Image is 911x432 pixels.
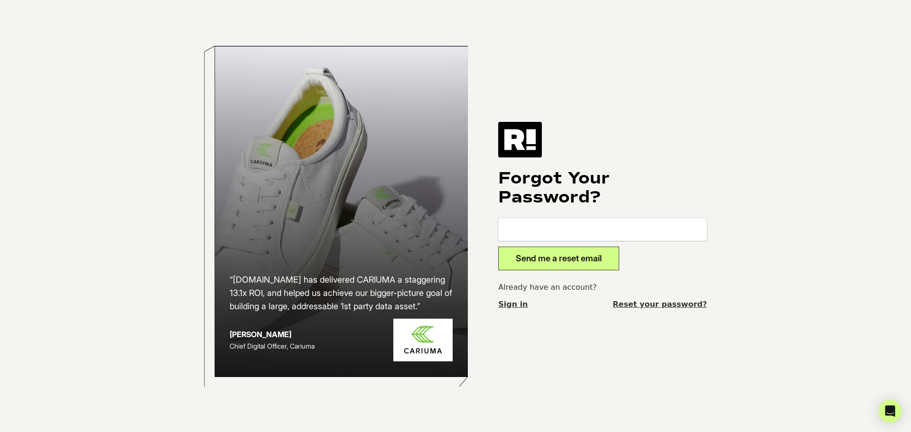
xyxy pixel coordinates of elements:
h2: “[DOMAIN_NAME] has delivered CARIUMA a staggering 13.1x ROI, and helped us achieve our bigger-pic... [230,273,453,313]
a: Reset your password? [613,299,707,310]
p: Already have an account? [498,282,707,293]
div: Open Intercom Messenger [879,400,902,423]
h1: Forgot Your Password? [498,169,707,207]
span: Chief Digital Officer, Cariuma [230,342,315,350]
img: Retention.com [498,122,542,157]
img: Cariuma [393,319,453,362]
a: Sign in [498,299,528,310]
strong: [PERSON_NAME] [230,330,291,339]
button: Send me a reset email [498,247,619,270]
